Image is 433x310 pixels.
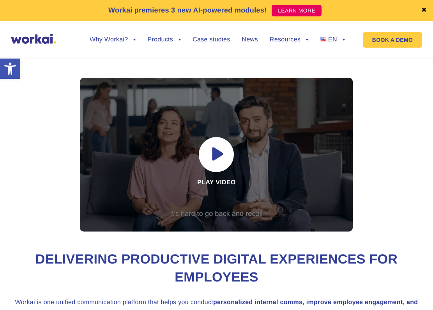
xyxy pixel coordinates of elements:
a: Products [147,37,181,43]
a: Resources [270,37,308,43]
h1: Delivering Productive Digital Experiences for Employees [13,251,419,287]
a: LEARN MORE [272,5,322,16]
p: Workai premieres 3 new AI-powered modules! [108,5,267,16]
a: Case studies [193,37,230,43]
div: Play video [80,78,353,232]
a: ✖ [421,7,427,14]
a: Why Workai? [90,37,136,43]
a: BOOK A DEMO [363,32,422,48]
a: News [242,37,258,43]
span: EN [328,36,337,43]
